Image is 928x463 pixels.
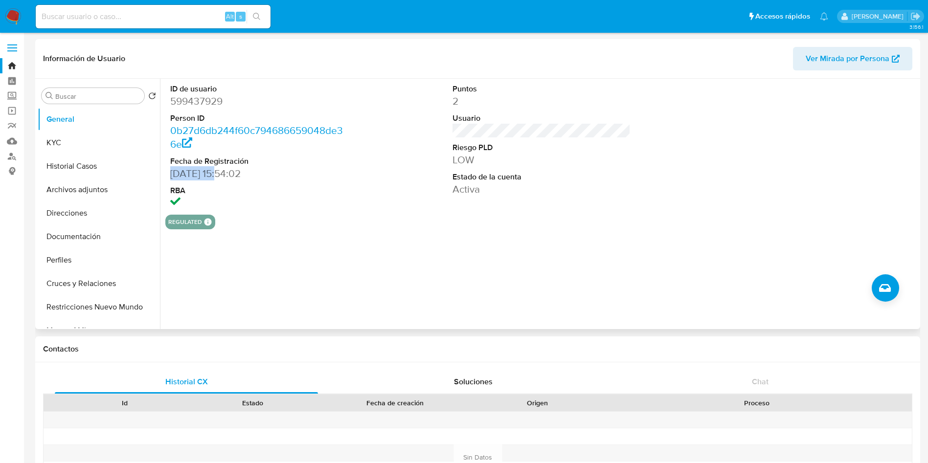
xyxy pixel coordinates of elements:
button: search-icon [247,10,267,23]
span: Soluciones [454,376,493,387]
button: Volver al orden por defecto [148,92,156,103]
div: Estado [196,398,310,408]
dt: ID de usuario [170,84,349,94]
div: Proceso [609,398,905,408]
h1: Contactos [43,344,912,354]
span: Alt [226,12,234,21]
span: Accesos rápidos [755,11,810,22]
button: Cruces y Relaciones [38,272,160,295]
span: Historial CX [165,376,208,387]
div: Fecha de creación [324,398,467,408]
dt: Puntos [453,84,631,94]
dd: LOW [453,153,631,167]
button: Historial Casos [38,154,160,178]
span: Ver Mirada por Persona [806,47,889,70]
button: Perfiles [38,248,160,272]
button: General [38,108,160,131]
span: s [239,12,242,21]
input: Buscar usuario o caso... [36,10,271,23]
button: Restricciones Nuevo Mundo [38,295,160,319]
div: Id [68,398,182,408]
button: KYC [38,131,160,154]
a: 0b27d6db244f60c794686659048de36e [170,123,343,151]
a: Salir [910,11,921,22]
dt: Riesgo PLD [453,142,631,153]
h1: Información de Usuario [43,54,125,64]
div: Origen [480,398,595,408]
dt: Person ID [170,113,349,124]
button: regulated [168,220,202,224]
button: Archivos adjuntos [38,178,160,201]
p: tomas.vaya@mercadolibre.com [852,12,907,21]
a: Notificaciones [820,12,828,21]
dt: Usuario [453,113,631,124]
button: Documentación [38,225,160,248]
button: Direcciones [38,201,160,225]
dd: [DATE] 15:54:02 [170,167,349,180]
span: Chat [752,376,769,387]
button: Ver Mirada por Persona [793,47,912,70]
dd: 2 [453,94,631,108]
button: Marcas AML [38,319,160,342]
dt: RBA [170,185,349,196]
button: Buscar [45,92,53,100]
dd: 599437929 [170,94,349,108]
input: Buscar [55,92,140,101]
dt: Estado de la cuenta [453,172,631,182]
dd: Activa [453,182,631,196]
dt: Fecha de Registración [170,156,349,167]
